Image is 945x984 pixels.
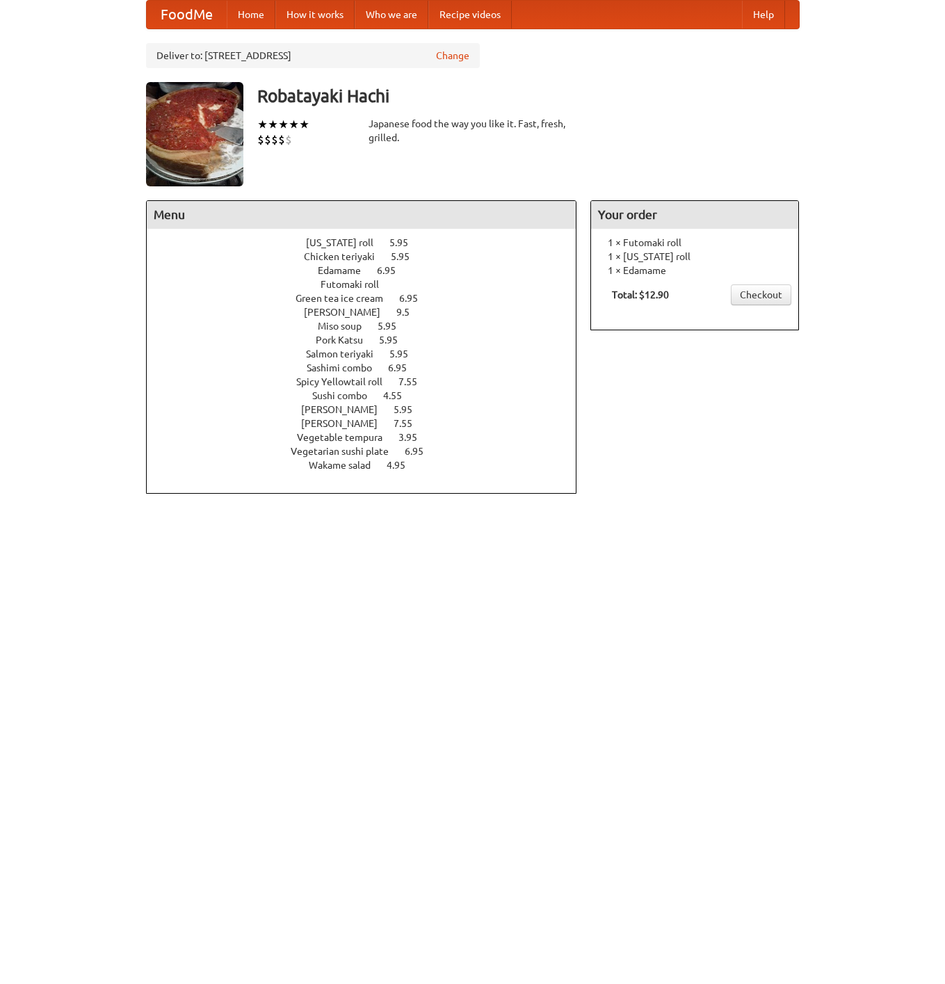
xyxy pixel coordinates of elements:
[296,376,443,387] a: Spicy Yellowtail roll 7.55
[264,132,271,147] li: $
[355,1,428,29] a: Who we are
[394,418,426,429] span: 7.55
[289,117,299,132] li: ★
[612,289,669,300] b: Total: $12.90
[318,321,422,332] a: Miso soup 5.95
[307,362,386,373] span: Sashimi combo
[398,376,431,387] span: 7.55
[304,251,389,262] span: Chicken teriyaki
[387,460,419,471] span: 4.95
[296,293,444,304] a: Green tea ice cream 6.95
[598,264,791,277] li: 1 × Edamame
[591,201,798,229] h4: Your order
[299,117,309,132] li: ★
[257,82,800,110] h3: Robatayaki Hachi
[318,265,375,276] span: Edamame
[383,390,416,401] span: 4.55
[296,293,397,304] span: Green tea ice cream
[285,132,292,147] li: $
[405,446,437,457] span: 6.95
[598,236,791,250] li: 1 × Futomaki roll
[147,201,576,229] h4: Menu
[268,117,278,132] li: ★
[301,418,391,429] span: [PERSON_NAME]
[301,404,391,415] span: [PERSON_NAME]
[271,132,278,147] li: $
[306,237,434,248] a: [US_STATE] roll 5.95
[278,117,289,132] li: ★
[318,321,375,332] span: Miso soup
[297,432,396,443] span: Vegetable tempura
[742,1,785,29] a: Help
[301,404,438,415] a: [PERSON_NAME] 5.95
[307,362,433,373] a: Sashimi combo 6.95
[257,117,268,132] li: ★
[146,43,480,68] div: Deliver to: [STREET_ADDRESS]
[304,251,435,262] a: Chicken teriyaki 5.95
[301,418,438,429] a: [PERSON_NAME] 7.55
[306,348,387,360] span: Salmon teriyaki
[388,362,421,373] span: 6.95
[369,117,577,145] div: Japanese food the way you like it. Fast, fresh, grilled.
[398,432,431,443] span: 3.95
[296,376,396,387] span: Spicy Yellowtail roll
[316,334,377,346] span: Pork Katsu
[318,265,421,276] a: Edamame 6.95
[428,1,512,29] a: Recipe videos
[378,321,410,332] span: 5.95
[396,307,423,318] span: 9.5
[377,265,410,276] span: 6.95
[321,279,419,290] a: Futomaki roll
[389,348,422,360] span: 5.95
[278,132,285,147] li: $
[312,390,381,401] span: Sushi combo
[309,460,385,471] span: Wakame salad
[304,307,394,318] span: [PERSON_NAME]
[147,1,227,29] a: FoodMe
[598,250,791,264] li: 1 × [US_STATE] roll
[257,132,264,147] li: $
[379,334,412,346] span: 5.95
[306,237,387,248] span: [US_STATE] roll
[436,49,469,63] a: Change
[291,446,403,457] span: Vegetarian sushi plate
[309,460,431,471] a: Wakame salad 4.95
[291,446,449,457] a: Vegetarian sushi plate 6.95
[316,334,423,346] a: Pork Katsu 5.95
[731,284,791,305] a: Checkout
[297,432,443,443] a: Vegetable tempura 3.95
[275,1,355,29] a: How it works
[391,251,423,262] span: 5.95
[227,1,275,29] a: Home
[146,82,243,186] img: angular.jpg
[304,307,435,318] a: [PERSON_NAME] 9.5
[399,293,432,304] span: 6.95
[321,279,393,290] span: Futomaki roll
[389,237,422,248] span: 5.95
[394,404,426,415] span: 5.95
[312,390,428,401] a: Sushi combo 4.55
[306,348,434,360] a: Salmon teriyaki 5.95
